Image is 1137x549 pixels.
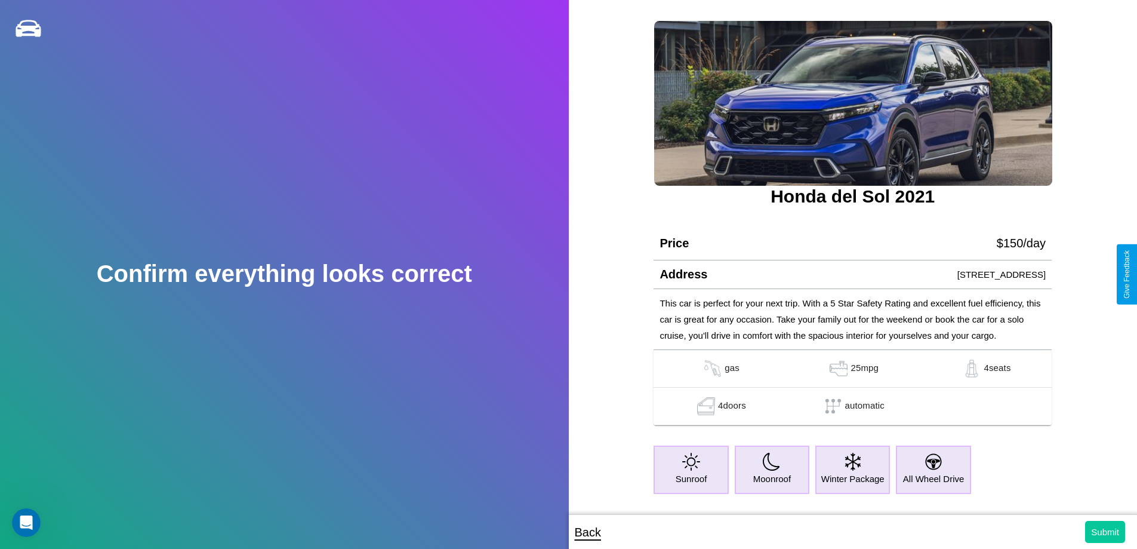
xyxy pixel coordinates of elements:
p: $ 150 /day [997,232,1046,254]
h4: Price [660,237,689,250]
table: simple table [654,350,1052,425]
p: Back [575,522,601,543]
p: gas [725,360,739,378]
img: gas [827,360,851,378]
img: gas [960,360,984,378]
h4: Address [660,268,707,281]
p: This car is perfect for your next trip. With a 5 Star Safety Rating and excellent fuel efficiency... [660,295,1046,343]
img: gas [701,360,725,378]
p: 25 mpg [851,360,879,378]
p: All Wheel Drive [903,471,965,487]
h3: Honda del Sol 2021 [654,186,1052,207]
p: Moonroof [753,471,791,487]
div: Give Feedback [1123,250,1131,299]
p: [STREET_ADDRESS] [957,266,1046,283]
p: Winter Package [821,471,885,487]
p: 4 doors [718,397,746,415]
p: automatic [845,397,885,415]
iframe: Intercom live chat [12,508,41,537]
h2: Confirm everything looks correct [97,260,472,287]
button: Submit [1085,521,1125,543]
p: Sunroof [676,471,707,487]
img: gas [694,397,718,415]
p: 4 seats [984,360,1010,378]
